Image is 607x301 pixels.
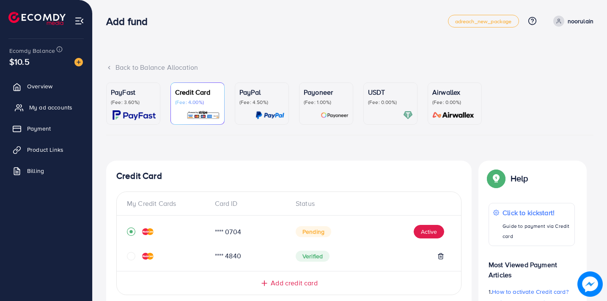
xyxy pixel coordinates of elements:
[187,110,220,120] img: card
[111,99,156,106] p: (Fee: 3.60%)
[296,251,330,262] span: Verified
[113,110,156,120] img: card
[403,110,413,120] img: card
[432,87,477,97] p: Airwallex
[27,124,51,133] span: Payment
[414,225,444,238] button: Active
[127,252,135,260] svg: circle
[9,55,30,68] span: $10.5
[106,63,593,72] div: Back to Balance Allocation
[503,221,570,241] p: Guide to payment via Credit card
[175,99,220,106] p: (Fee: 4.00%)
[368,99,413,106] p: (Fee: 0.00%)
[127,199,208,208] div: My Credit Cards
[74,16,84,26] img: menu
[142,253,154,260] img: credit
[142,228,154,235] img: credit
[29,103,72,112] span: My ad accounts
[6,141,86,158] a: Product Links
[489,287,575,297] p: 1.
[6,78,86,95] a: Overview
[492,287,568,296] span: How to activate Credit card?
[511,173,528,183] p: Help
[432,99,477,106] p: (Fee: 0.00%)
[368,87,413,97] p: USDT
[74,58,83,66] img: image
[321,110,349,120] img: card
[455,19,512,24] span: adreach_new_package
[27,145,63,154] span: Product Links
[6,120,86,137] a: Payment
[550,16,593,27] a: noorulain
[448,15,519,27] a: adreach_new_package
[116,171,461,181] h4: Credit Card
[111,87,156,97] p: PayFast
[6,162,86,179] a: Billing
[239,99,284,106] p: (Fee: 4.50%)
[127,227,135,236] svg: record circle
[503,208,570,218] p: Click to kickstart!
[489,171,504,186] img: Popup guide
[568,16,593,26] p: noorulain
[304,87,349,97] p: Payoneer
[430,110,477,120] img: card
[8,12,66,25] img: logo
[6,99,86,116] a: My ad accounts
[577,271,603,297] img: image
[489,253,575,280] p: Most Viewed Payment Articles
[27,167,44,175] span: Billing
[9,47,55,55] span: Ecomdy Balance
[239,87,284,97] p: PayPal
[27,82,52,90] span: Overview
[296,226,331,237] span: Pending
[304,99,349,106] p: (Fee: 1.00%)
[175,87,220,97] p: Credit Card
[289,199,451,208] div: Status
[106,15,154,27] h3: Add fund
[271,278,317,288] span: Add credit card
[255,110,284,120] img: card
[208,199,289,208] div: Card ID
